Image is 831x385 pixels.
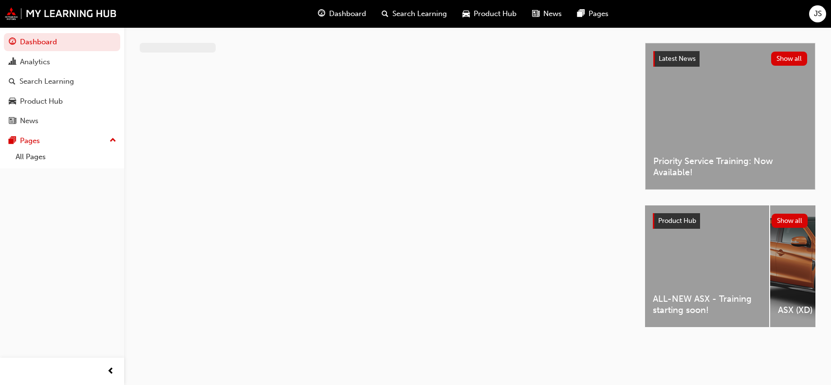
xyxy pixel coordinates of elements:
[577,8,585,20] span: pages-icon
[9,38,16,47] span: guage-icon
[659,55,696,63] span: Latest News
[20,56,50,68] div: Analytics
[110,134,116,147] span: up-icon
[4,53,120,71] a: Analytics
[570,4,616,24] a: pages-iconPages
[653,51,807,67] a: Latest NewsShow all
[12,149,120,165] a: All Pages
[392,8,447,19] span: Search Learning
[4,132,120,150] button: Pages
[382,8,388,20] span: search-icon
[9,77,16,86] span: search-icon
[107,366,114,378] span: prev-icon
[4,33,120,51] a: Dashboard
[653,213,808,229] a: Product HubShow all
[814,8,822,19] span: JS
[589,8,609,19] span: Pages
[20,135,40,147] div: Pages
[19,76,74,87] div: Search Learning
[524,4,570,24] a: news-iconNews
[4,92,120,110] a: Product Hub
[310,4,374,24] a: guage-iconDashboard
[645,43,815,190] a: Latest NewsShow allPriority Service Training: Now Available!
[20,115,38,127] div: News
[645,205,769,327] a: ALL-NEW ASX - Training starting soon!
[5,7,117,20] img: mmal
[462,8,470,20] span: car-icon
[809,5,826,22] button: JS
[543,8,562,19] span: News
[455,4,524,24] a: car-iconProduct Hub
[374,4,455,24] a: search-iconSearch Learning
[4,31,120,132] button: DashboardAnalyticsSearch LearningProduct HubNews
[653,293,761,315] span: ALL-NEW ASX - Training starting soon!
[9,137,16,146] span: pages-icon
[20,96,63,107] div: Product Hub
[771,52,808,66] button: Show all
[474,8,517,19] span: Product Hub
[772,214,808,228] button: Show all
[653,156,807,178] span: Priority Service Training: Now Available!
[658,217,696,225] span: Product Hub
[329,8,366,19] span: Dashboard
[4,73,120,91] a: Search Learning
[9,97,16,106] span: car-icon
[4,112,120,130] a: News
[9,117,16,126] span: news-icon
[9,58,16,67] span: chart-icon
[318,8,325,20] span: guage-icon
[532,8,539,20] span: news-icon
